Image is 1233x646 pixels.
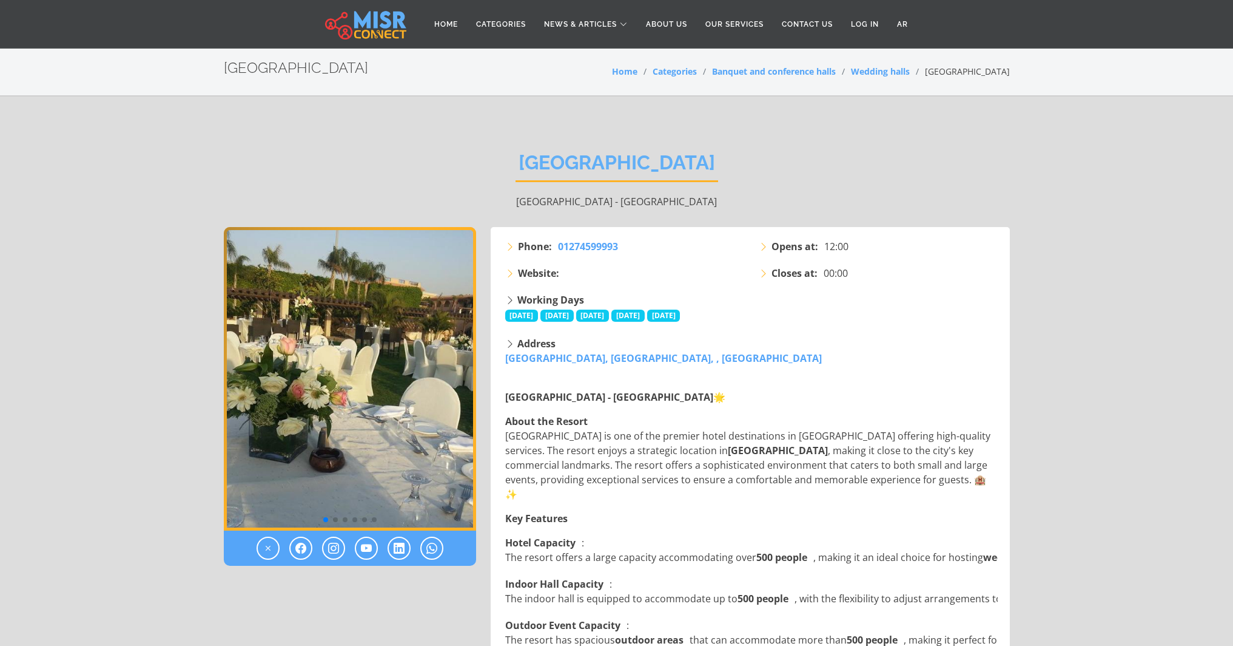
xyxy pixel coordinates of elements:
[771,239,818,254] strong: Opens at:
[505,577,603,591] strong: Indoor Hall Capacity
[540,310,574,322] span: [DATE]
[505,415,588,428] strong: About the Resort
[888,13,917,36] a: AR
[516,151,718,182] h2: [GEOGRAPHIC_DATA]
[842,13,888,36] a: Log in
[637,13,696,36] a: About Us
[737,592,788,605] strong: 500 people
[224,227,476,531] div: 1 / 6
[505,535,1217,565] p: : The resort offers a large capacity accommodating over , making it an ideal choice for hosting ,...
[518,266,559,280] strong: Website:
[576,310,610,322] span: [DATE]
[712,66,836,77] a: Banquet and conference halls
[517,293,584,307] strong: Working Days
[851,66,910,77] a: Wedding halls
[558,239,618,254] a: 01274599993
[518,239,552,254] strong: Phone:
[372,517,377,522] span: Go to slide 6
[647,310,680,322] span: [DATE]
[505,577,1135,606] p: : The indoor hall is equipped to accommodate up to , with the flexibility to adjust arrangements ...
[224,227,476,531] img: Sky Executive Resort
[323,517,328,522] span: Go to slide 1
[771,266,818,280] strong: Closes at:
[544,19,617,30] span: News & Articles
[467,13,535,36] a: Categories
[910,65,1010,78] li: [GEOGRAPHIC_DATA]
[728,444,828,457] strong: [GEOGRAPHIC_DATA]
[612,66,637,77] a: Home
[425,13,467,36] a: Home
[983,551,1029,564] strong: weddings
[653,66,697,77] a: Categories
[505,414,998,501] p: [GEOGRAPHIC_DATA] is one of the premier hotel destinations in [GEOGRAPHIC_DATA] offering high-qua...
[362,517,367,522] span: Go to slide 5
[824,266,848,280] span: 00:00
[343,517,348,522] span: Go to slide 3
[505,619,620,632] strong: Outdoor Event Capacity
[535,13,637,36] a: News & Articles
[505,512,568,525] strong: Key Features
[558,240,618,253] span: 01274599993
[824,239,848,254] span: 12:00
[325,9,406,39] img: main.misr_connect
[517,337,556,350] strong: Address
[505,390,998,404] p: 🌟
[756,551,807,564] strong: 500 people
[696,13,773,36] a: Our Services
[352,517,357,522] span: Go to slide 4
[773,13,842,36] a: Contact Us
[505,352,822,365] a: [GEOGRAPHIC_DATA], [GEOGRAPHIC_DATA], , [GEOGRAPHIC_DATA]
[611,310,645,322] span: [DATE]
[224,59,368,77] h2: [GEOGRAPHIC_DATA]
[505,390,713,404] strong: [GEOGRAPHIC_DATA] - [GEOGRAPHIC_DATA]
[505,536,576,549] strong: Hotel Capacity
[505,310,539,322] span: [DATE]
[224,194,1010,209] p: [GEOGRAPHIC_DATA] - [GEOGRAPHIC_DATA]
[333,517,338,522] span: Go to slide 2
